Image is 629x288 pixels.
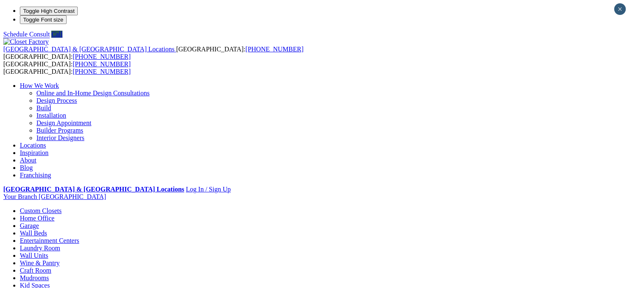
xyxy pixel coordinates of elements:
[3,193,37,200] span: Your Branch
[20,267,51,274] a: Craft Room
[36,104,51,111] a: Build
[20,149,48,156] a: Inspiration
[20,157,36,164] a: About
[614,3,626,15] button: Close
[3,38,49,46] img: Closet Factory
[186,186,230,193] a: Log In / Sign Up
[23,8,74,14] span: Toggle High Contrast
[20,172,51,179] a: Franchising
[20,237,79,244] a: Entertainment Centers
[20,7,78,15] button: Toggle High Contrast
[20,215,55,222] a: Home Office
[20,164,33,171] a: Blog
[20,222,39,229] a: Garage
[3,193,106,200] a: Your Branch [GEOGRAPHIC_DATA]
[3,46,175,53] span: [GEOGRAPHIC_DATA] & [GEOGRAPHIC_DATA] Locations
[20,244,60,252] a: Laundry Room
[73,61,131,68] a: [PHONE_NUMBER]
[20,259,60,266] a: Wine & Pantry
[3,46,176,53] a: [GEOGRAPHIC_DATA] & [GEOGRAPHIC_DATA] Locations
[245,46,303,53] a: [PHONE_NUMBER]
[20,230,47,237] a: Wall Beds
[3,46,304,60] span: [GEOGRAPHIC_DATA]: [GEOGRAPHIC_DATA]:
[20,82,59,89] a: How We Work
[20,252,48,259] a: Wall Units
[73,68,131,75] a: [PHONE_NUMBER]
[3,61,131,75] span: [GEOGRAPHIC_DATA]: [GEOGRAPHIC_DATA]:
[36,119,91,126] a: Design Appointment
[20,274,49,281] a: Mudrooms
[3,186,184,193] a: [GEOGRAPHIC_DATA] & [GEOGRAPHIC_DATA] Locations
[36,90,150,97] a: Online and In-Home Design Consultations
[20,142,46,149] a: Locations
[20,207,62,214] a: Custom Closets
[23,17,63,23] span: Toggle Font size
[38,193,106,200] span: [GEOGRAPHIC_DATA]
[36,134,84,141] a: Interior Designers
[73,53,131,60] a: [PHONE_NUMBER]
[36,127,83,134] a: Builder Programs
[36,112,66,119] a: Installation
[36,97,77,104] a: Design Process
[20,15,67,24] button: Toggle Font size
[51,31,62,38] a: Call
[3,31,50,38] a: Schedule Consult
